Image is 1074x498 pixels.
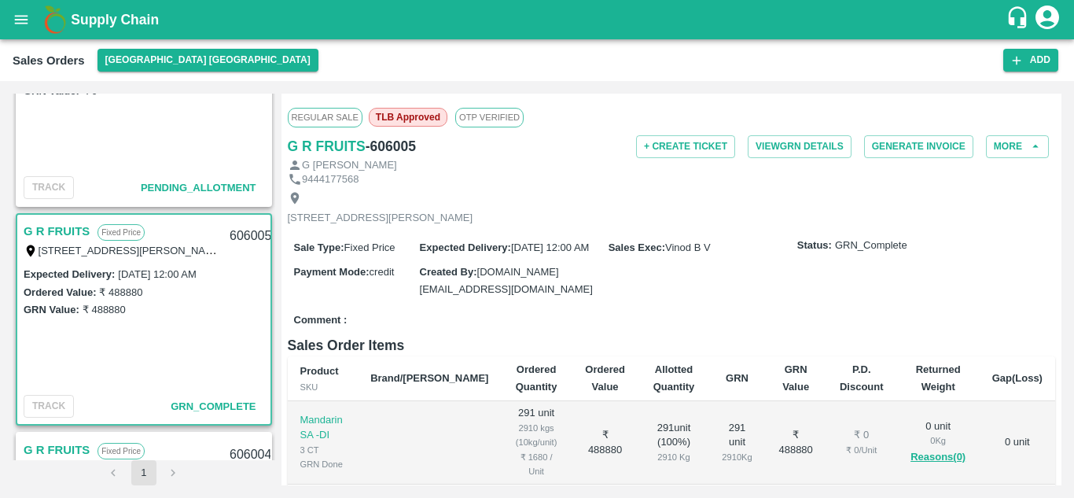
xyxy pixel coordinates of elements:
span: credit [370,266,395,278]
div: ₹ 1680 / Unit [513,450,558,479]
div: ₹ 0 [839,428,885,443]
b: Gap(Loss) [992,372,1043,384]
h6: Sales Order Items [288,334,1056,356]
label: Expected Delivery : [24,268,115,280]
span: Regular Sale [288,108,362,127]
div: Sales Orders [13,50,85,71]
label: Sales Exec : [609,242,665,253]
div: 3 CT [300,443,346,457]
button: Generate Invoice [864,135,973,158]
p: Fixed Price [97,224,145,241]
span: GRN_Complete [835,238,907,253]
div: 291 unit ( 100 %) [651,421,696,465]
td: ₹ 488880 [572,401,639,485]
label: ₹ 488880 [99,286,142,298]
label: Payment Mode : [294,266,370,278]
b: Ordered Value [585,363,625,393]
label: ₹ 0 [83,85,97,97]
div: customer-support [1006,6,1033,34]
div: ₹ 0 / Unit [839,443,885,457]
b: Ordered Quantity [516,363,557,393]
a: G R FRUITS [24,440,90,460]
b: Allotted Quantity [653,363,695,393]
div: SKU [300,380,346,394]
span: TLB Approved [369,108,447,127]
span: Pending_Allotment [141,182,256,194]
span: GRN_Complete [171,400,256,412]
div: 606004 [220,437,281,474]
div: account of current user [1033,3,1061,36]
div: 606005 [220,218,281,255]
div: 291 unit [722,421,753,465]
button: More [986,135,1049,158]
b: GRN Value [782,363,809,393]
label: GRN Value: [24,304,79,315]
p: G [PERSON_NAME] [302,158,397,173]
div: 2910 Kg [722,450,753,464]
a: Supply Chain [71,9,1006,31]
a: G R FRUITS [24,221,90,242]
td: ₹ 488880 [765,401,826,485]
label: ₹ 488880 [83,304,126,315]
button: ViewGRN Details [748,135,851,158]
td: 0 unit [980,401,1055,485]
p: Fixed Price [97,443,145,459]
p: 9444177568 [302,172,359,187]
a: G R FRUITS [288,135,366,157]
label: Sale Type : [294,242,344,253]
b: Brand/[PERSON_NAME] [370,372,488,384]
button: + Create Ticket [636,135,735,158]
img: logo [39,4,71,35]
label: Expected Delivery : [420,242,511,253]
nav: pagination navigation [99,460,189,485]
label: [DATE] 12:00 AM [118,268,196,280]
p: Mandarin SA -DI [300,413,346,442]
span: OTP VERIFIED [455,108,524,127]
div: 2910 kgs (10kg/unit) [513,421,558,450]
span: [DATE] 12:00 AM [511,242,589,253]
b: Supply Chain [71,12,159,28]
button: Add [1003,49,1058,72]
label: GRN Value: [24,85,79,97]
td: 291 unit [501,401,571,485]
span: Vinod B V [665,242,711,253]
span: [DOMAIN_NAME][EMAIL_ADDRESS][DOMAIN_NAME] [420,266,593,295]
div: 0 Kg [910,433,967,448]
b: P.D. Discount [840,363,884,393]
span: Fixed Price [344,242,395,253]
label: Ordered Value: [24,286,96,298]
label: Created By : [420,266,477,278]
p: [STREET_ADDRESS][PERSON_NAME] [288,211,473,226]
button: Reasons(0) [910,448,967,467]
div: 2910 Kg [651,450,696,464]
div: GRN Done [300,457,346,471]
div: 0 unit [910,419,967,467]
button: Select DC [97,49,318,72]
button: page 1 [131,460,156,485]
h6: - 606005 [366,135,416,157]
button: open drawer [3,2,39,38]
label: Comment : [294,313,348,328]
label: Status: [797,238,832,253]
b: Product [300,365,339,377]
b: GRN [726,372,748,384]
label: [STREET_ADDRESS][PERSON_NAME] [39,244,224,256]
b: Returned Weight [916,363,961,393]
